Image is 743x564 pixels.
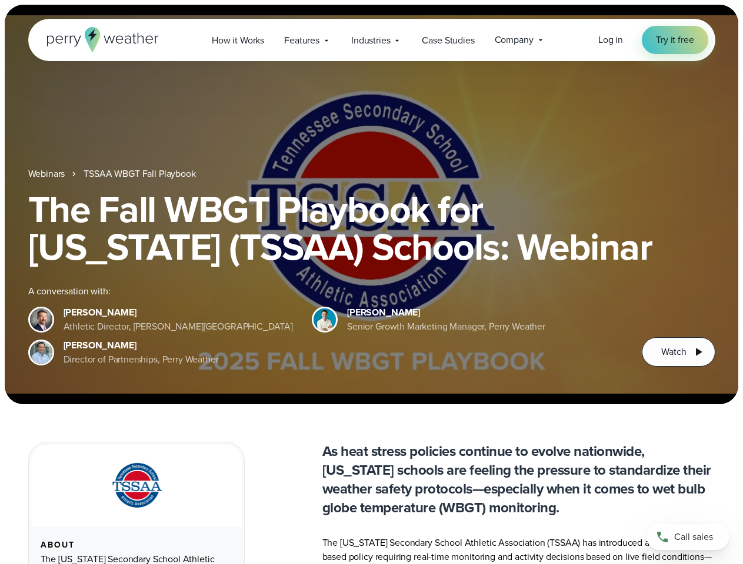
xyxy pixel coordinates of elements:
[351,33,390,48] span: Industries
[30,341,52,364] img: Jeff Wood
[202,28,274,52] a: How it Works
[28,167,715,181] nav: Breadcrumb
[212,33,264,48] span: How it Works
[28,190,715,266] h1: The Fall WBGT Playbook for [US_STATE] (TSSAA) Schools: Webinar
[412,28,484,52] a: Case Studies
[674,530,713,544] span: Call sales
[64,320,294,334] div: Athletic Director, [PERSON_NAME][GEOGRAPHIC_DATA]
[422,33,474,48] span: Case Studies
[322,442,715,517] p: As heat stress policies continue to evolve nationwide, [US_STATE] schools are feeling the pressur...
[64,338,219,352] div: [PERSON_NAME]
[284,33,319,48] span: Features
[64,352,219,367] div: Director of Partnerships, Perry Weather
[598,33,623,46] span: Log in
[28,284,624,298] div: A conversation with:
[642,337,715,367] button: Watch
[656,33,694,47] span: Try it free
[64,305,294,320] div: [PERSON_NAME]
[314,308,336,331] img: Spencer Patton, Perry Weather
[347,305,545,320] div: [PERSON_NAME]
[30,308,52,331] img: Brian Wyatt
[642,26,708,54] a: Try it free
[495,33,534,47] span: Company
[97,459,176,512] img: TSSAA-Tennessee-Secondary-School-Athletic-Association.svg
[647,524,729,550] a: Call sales
[84,167,195,181] a: TSSAA WBGT Fall Playbook
[598,33,623,47] a: Log in
[28,167,65,181] a: Webinars
[661,345,686,359] span: Watch
[41,540,232,550] div: About
[347,320,545,334] div: Senior Growth Marketing Manager, Perry Weather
